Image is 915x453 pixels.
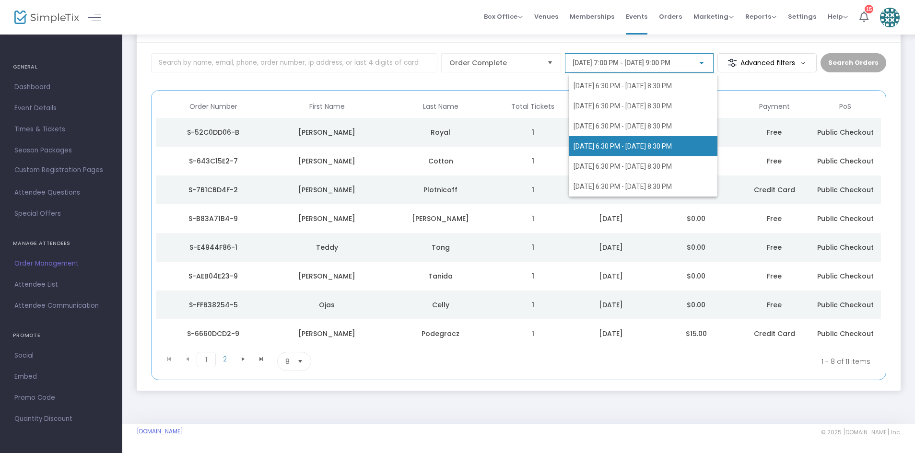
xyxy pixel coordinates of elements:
span: [DATE] 6:30 PM - [DATE] 8:30 PM [574,142,672,150]
span: [DATE] 6:30 PM - [DATE] 8:30 PM [574,102,672,110]
span: [DATE] 6:30 PM - [DATE] 8:30 PM [574,82,672,90]
span: [DATE] 6:30 PM - [DATE] 8:30 PM [574,122,672,130]
span: [DATE] 6:30 PM - [DATE] 8:30 PM [574,183,672,190]
span: [DATE] 6:30 PM - [DATE] 8:30 PM [574,163,672,170]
